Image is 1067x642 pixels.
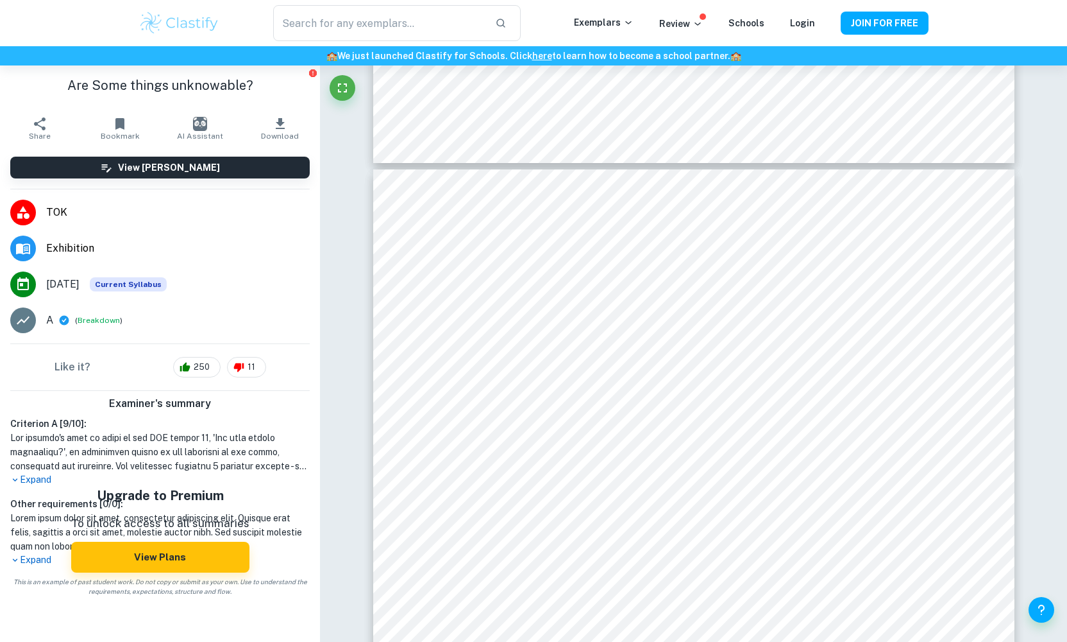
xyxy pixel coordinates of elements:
h1: Are Some things unknowable? [10,76,310,95]
h6: We just launched Clastify for Schools. Click to learn how to become a school partner. [3,49,1064,63]
p: Exemplars [574,15,634,30]
span: AI Assistant [177,132,223,141]
span: 11 [240,361,262,374]
span: Current Syllabus [90,277,167,291]
button: View [PERSON_NAME] [10,157,310,178]
h5: Upgrade to Premium [71,486,249,505]
div: 250 [173,357,221,377]
div: 11 [227,357,266,377]
p: A [46,313,53,328]
p: To unlock access to all summaries [71,516,249,532]
span: 250 [187,361,217,374]
p: Review [659,17,703,31]
span: [DATE] [46,277,80,292]
div: This exemplar is based on the current syllabus. Feel free to refer to it for inspiration/ideas wh... [90,277,167,291]
span: This is an example of past student work. Do not copy or submit as your own. Use to understand the... [5,577,315,596]
span: Share [29,132,51,141]
span: Bookmark [101,132,140,141]
button: JOIN FOR FREE [841,12,928,35]
button: Bookmark [80,110,160,146]
span: Download [261,132,299,141]
span: Exhibition [46,241,310,256]
span: TOK [46,205,310,220]
input: Search for any exemplars... [273,5,485,41]
button: Fullscreen [330,75,355,101]
a: Schools [728,18,764,28]
img: Clastify logo [139,10,220,36]
h1: Lor ipsumdo's amet co adipi el sed DOE tempor 11, 'Inc utla etdolo magnaaliqu?', en adminimven qu... [10,431,310,473]
button: Report issue [308,68,317,78]
button: Breakdown [78,315,120,326]
button: Help and Feedback [1029,597,1054,623]
span: 🏫 [730,51,741,61]
img: AI Assistant [193,117,207,131]
h6: Like it? [55,360,90,375]
span: 🏫 [326,51,337,61]
p: Expand [10,473,310,487]
h6: View [PERSON_NAME] [118,160,220,175]
button: Download [240,110,320,146]
h6: Criterion A [ 9 / 10 ]: [10,417,310,431]
a: here [532,51,552,61]
button: View Plans [71,542,249,573]
span: ( ) [75,315,122,327]
button: AI Assistant [160,110,240,146]
a: Login [790,18,815,28]
h6: Examiner's summary [5,396,315,412]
